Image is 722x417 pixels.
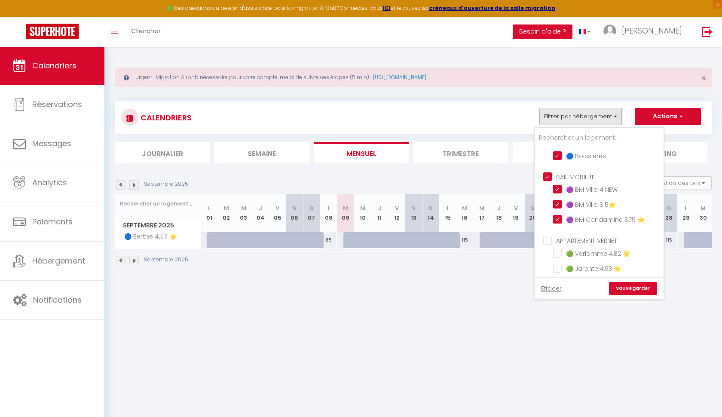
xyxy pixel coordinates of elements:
abbr: V [395,204,399,212]
input: Rechercher un logement... [535,130,664,146]
p: Septembre 2025 [144,180,188,188]
li: Tâches [513,142,608,163]
abbr: M [343,204,348,212]
th: 11 [371,194,389,232]
span: Notifications [33,294,82,305]
a: Effacer [541,284,562,293]
a: Chercher [125,17,167,47]
th: 09 [337,194,354,232]
abbr: M [701,204,706,212]
abbr: M [360,204,365,212]
li: Trimestre [413,142,509,163]
abbr: L [685,204,687,212]
abbr: V [514,204,518,212]
button: Gestion des prix [648,176,712,189]
th: 01 [201,194,218,232]
li: Semaine [214,142,310,163]
li: Journalier [115,142,210,163]
abbr: M [224,204,229,212]
a: ICI [383,4,391,12]
span: × [701,73,706,83]
th: 19 [507,194,524,232]
th: 07 [303,194,320,232]
abbr: M [241,204,246,212]
img: ... [603,25,616,37]
div: Urgent : Migration Airbnb nécessaire pour votre compte, merci de suivre ces étapes (5 min) - [115,67,712,87]
span: Paiements [32,216,73,227]
button: Actions [635,108,701,125]
a: créneaux d'ouverture de la salle migration [429,4,555,12]
div: 115 [661,232,678,248]
button: Besoin d'aide ? [513,25,572,39]
span: 🔵 Berthe 4,57 ⭐️ [116,232,179,242]
th: 05 [269,194,286,232]
span: Analytics [32,177,67,188]
abbr: V [275,204,279,212]
span: 🟢 Jarente 4,93 ⭐️ [566,264,621,273]
abbr: D [309,204,314,212]
span: 🟢 Verlomme 4,82 🌟 [566,249,630,258]
button: Ouvrir le widget de chat LiveChat [7,3,33,29]
span: BAIL MOBILITE [556,173,595,181]
th: 29 [678,194,695,232]
th: 08 [320,194,337,232]
img: logout [702,26,713,37]
a: Sauvegarder [609,282,657,295]
th: 13 [405,194,422,232]
abbr: D [667,204,671,212]
abbr: D [428,204,433,212]
img: Super Booking [26,24,79,39]
abbr: S [293,204,297,212]
p: Septembre 2025 [144,256,188,264]
abbr: J [259,204,262,212]
th: 17 [473,194,490,232]
abbr: L [327,204,330,212]
th: 18 [490,194,508,232]
th: 03 [235,194,252,232]
span: Hébergement [32,255,85,266]
span: 🟣 BM Villa 4 NEW [566,185,618,194]
span: Messages [32,138,71,149]
h3: CALENDRIERS [138,108,192,127]
div: 85 [320,232,337,248]
th: 30 [694,194,712,232]
th: 14 [422,194,439,232]
abbr: S [531,204,535,212]
span: Chercher [131,26,161,35]
th: 06 [286,194,303,232]
li: Mensuel [314,142,409,163]
button: Filtrer par hébergement [539,108,622,125]
th: 04 [252,194,269,232]
span: Réservations [32,99,82,110]
abbr: M [479,204,484,212]
abbr: M [462,204,467,212]
th: 16 [456,194,474,232]
span: [PERSON_NAME] [622,25,682,36]
th: 15 [439,194,456,232]
a: [URL][DOMAIN_NAME] [373,74,426,81]
abbr: L [208,204,211,212]
th: 10 [354,194,371,232]
th: 02 [218,194,235,232]
th: 20 [524,194,541,232]
abbr: S [412,204,416,212]
input: Rechercher un logement... [120,196,196,212]
th: 12 [388,194,405,232]
th: 28 [661,194,678,232]
span: Septembre 2025 [115,219,201,232]
div: 115 [456,232,474,248]
div: Filtrer par hébergement [534,127,664,300]
span: Calendriers [32,60,76,71]
abbr: J [497,204,501,212]
abbr: J [378,204,381,212]
button: Close [701,74,706,82]
span: 🔵 Boissières [566,152,606,160]
a: ... [PERSON_NAME] [597,17,693,47]
abbr: L [447,204,449,212]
